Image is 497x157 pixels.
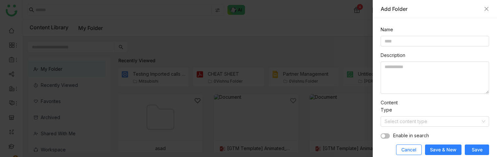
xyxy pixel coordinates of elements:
[381,99,408,114] label: Content Type
[430,146,457,153] span: Save & New
[472,146,483,153] span: Save
[393,132,429,139] span: Enable in search
[401,146,416,153] span: Cancel
[484,6,489,12] button: Close
[465,144,489,155] button: Save
[381,5,481,13] div: Add Folder
[425,144,461,155] button: Save & New
[396,144,422,155] button: Cancel
[381,26,393,33] label: Name
[381,52,405,59] label: Description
